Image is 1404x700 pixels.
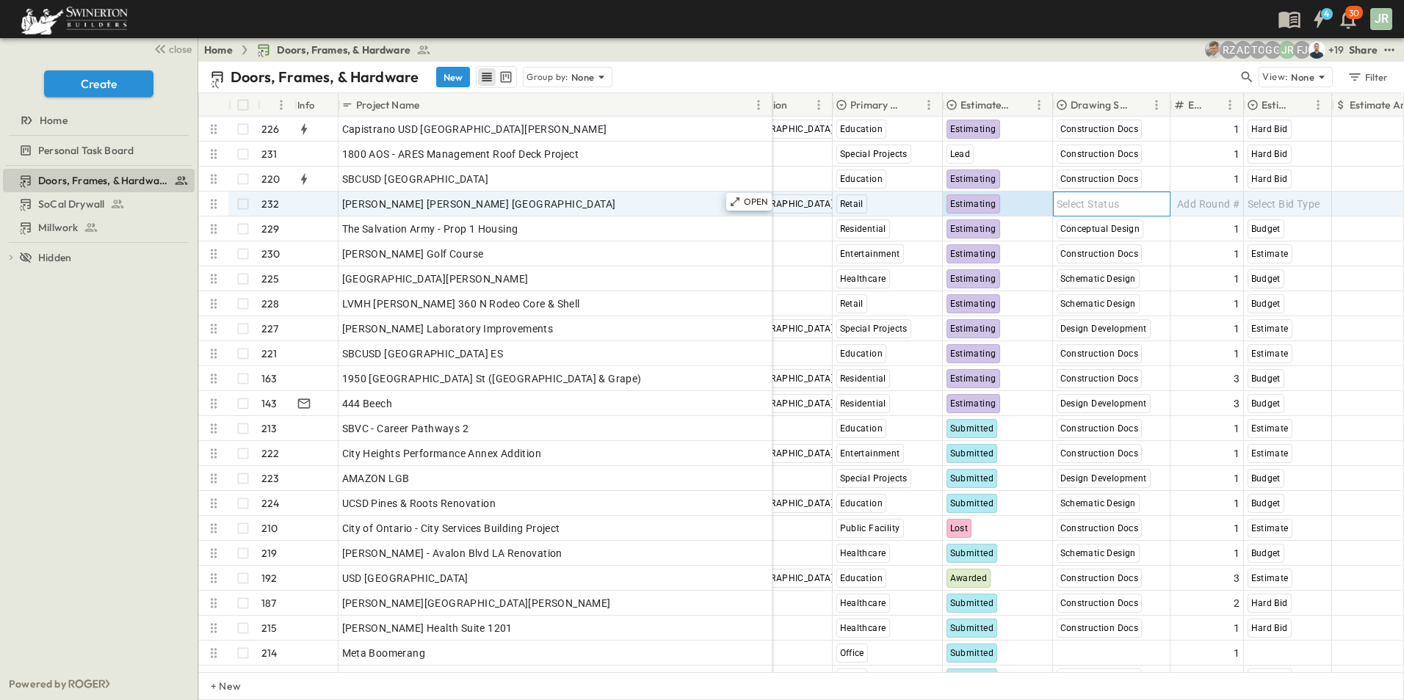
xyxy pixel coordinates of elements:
[1234,172,1240,186] span: 1
[1188,98,1202,112] p: Estimate Round
[950,448,994,459] span: Submitted
[745,199,834,209] span: [GEOGRAPHIC_DATA]
[950,274,996,284] span: Estimating
[342,321,554,336] span: [PERSON_NAME] Laboratory Improvements
[1248,197,1320,211] span: Select Bid Type
[1060,274,1136,284] span: Schematic Design
[1234,496,1240,511] span: 1
[204,43,440,57] nav: breadcrumbs
[1251,573,1289,583] span: Estimate
[1221,96,1239,114] button: Menu
[342,222,518,236] span: The Salvation Army - Prop 1 Housing
[950,598,994,608] span: Submitted
[261,271,280,286] p: 225
[342,147,579,161] span: 1800 AOS - ARES Management Roof Deck Project
[950,249,996,259] span: Estimating
[1060,349,1139,359] span: Construction Docs
[204,43,233,57] a: Home
[264,97,280,113] button: Sort
[261,346,278,361] p: 221
[1370,8,1392,30] div: JR
[840,448,900,459] span: Entertainment
[261,546,278,561] p: 219
[294,93,339,117] div: Info
[342,496,496,511] span: UCSD Pines & Roots Renovation
[840,498,883,508] span: Education
[1060,498,1136,508] span: Schematic Design
[277,43,410,57] span: Doors, Frames, & Hardware
[342,521,560,536] span: City of Ontario - City Services Building Project
[496,68,515,86] button: kanban view
[1060,149,1139,159] span: Construction Docs
[1014,97,1030,113] button: Sort
[950,124,996,134] span: Estimating
[261,296,280,311] p: 228
[745,124,834,134] span: [GEOGRAPHIC_DATA]
[1234,222,1240,236] span: 1
[1293,41,1311,59] div: Francisco J. Sanchez (frsanchez@swinerton.com)
[1251,448,1289,459] span: Estimate
[960,98,1011,112] p: Estimate Status
[342,646,426,660] span: Meta Boomerang
[1309,96,1327,114] button: Menu
[745,573,834,583] span: [GEOGRAPHIC_DATA]
[1381,41,1398,59] button: test
[950,224,996,234] span: Estimating
[342,197,616,211] span: [PERSON_NAME] [PERSON_NAME] [GEOGRAPHIC_DATA]
[1347,69,1389,85] div: Filter
[1060,423,1139,434] span: Construction Docs
[840,373,886,384] span: Residential
[840,224,886,234] span: Residential
[261,571,278,586] p: 192
[1234,41,1252,59] div: Alyssa De Robertis (aderoberti@swinerton.com)
[950,199,996,209] span: Estimating
[1251,149,1288,159] span: Hard Bid
[1251,249,1289,259] span: Estimate
[790,97,806,113] button: Sort
[18,4,131,34] img: 6c363589ada0b36f064d841b69d3a419a338230e66bb0a533688fa5cc3e9e735.png
[261,147,278,161] p: 231
[745,498,834,508] span: [GEOGRAPHIC_DATA]
[840,573,883,583] span: Education
[342,172,489,186] span: SBCUSD [GEOGRAPHIC_DATA]
[950,423,994,434] span: Submitted
[1234,446,1240,461] span: 1
[840,349,883,359] span: Education
[3,216,195,239] div: Millworktest
[840,149,908,159] span: Special Projects
[1060,224,1140,234] span: Conceptual Design
[745,373,834,384] span: [GEOGRAPHIC_DATA]
[1060,249,1139,259] span: Construction Docs
[1234,546,1240,561] span: 1
[950,299,996,309] span: Estimating
[261,471,280,486] p: 223
[1251,299,1281,309] span: Budget
[1234,421,1240,436] span: 1
[950,548,994,558] span: Submitted
[1030,96,1048,114] button: Menu
[342,371,642,386] span: 1950 [GEOGRAPHIC_DATA] St ([GEOGRAPHIC_DATA] & Grape)
[1251,473,1281,484] span: Budget
[261,421,278,436] p: 213
[342,296,580,311] span: LVMH [PERSON_NAME] 360 N Rodeo Core & Shell
[211,679,220,693] p: + New
[950,648,994,658] span: Submitted
[1234,571,1240,586] span: 3
[261,646,278,660] p: 214
[1293,97,1309,113] button: Sort
[478,68,496,86] button: row view
[745,398,834,409] span: [GEOGRAPHIC_DATA]
[1060,623,1139,633] span: Construction Docs
[810,96,828,114] button: Menu
[148,38,195,59] button: close
[840,523,900,533] span: Public Facility
[1234,371,1240,386] span: 3
[1060,573,1139,583] span: Construction Docs
[38,197,104,211] span: SoCal Drywall
[1234,596,1240,610] span: 2
[169,42,192,56] span: close
[1304,6,1334,32] button: 4
[1251,548,1281,558] span: Budget
[261,621,278,635] p: 215
[261,446,280,461] p: 222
